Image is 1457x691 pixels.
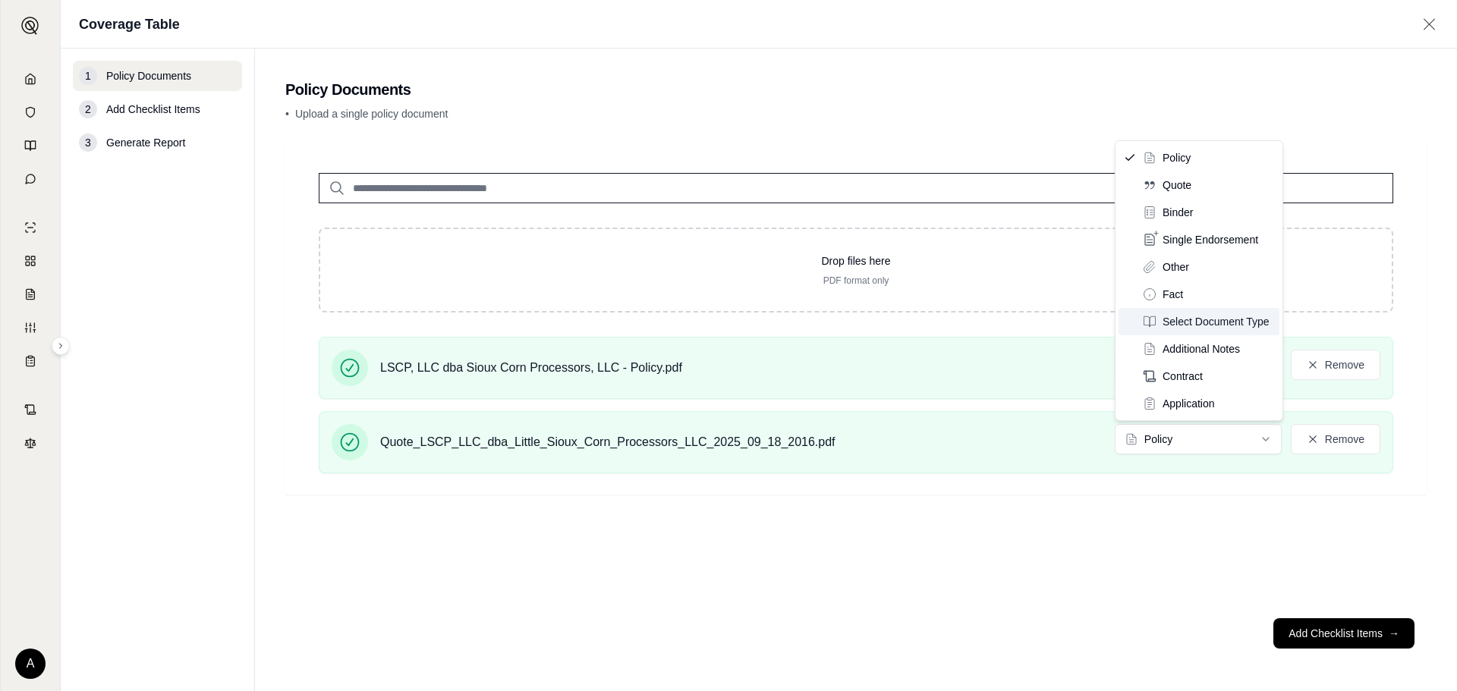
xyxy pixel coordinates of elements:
span: Additional Notes [1163,341,1240,356]
span: Single Endorsement [1163,232,1258,247]
span: Fact [1163,287,1183,302]
span: Select Document Type [1163,314,1270,329]
span: Other [1163,259,1189,275]
span: Application [1163,396,1215,411]
span: Policy [1163,150,1191,165]
span: Quote [1163,177,1191,193]
span: Contract [1163,369,1203,384]
span: Binder [1163,205,1193,220]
